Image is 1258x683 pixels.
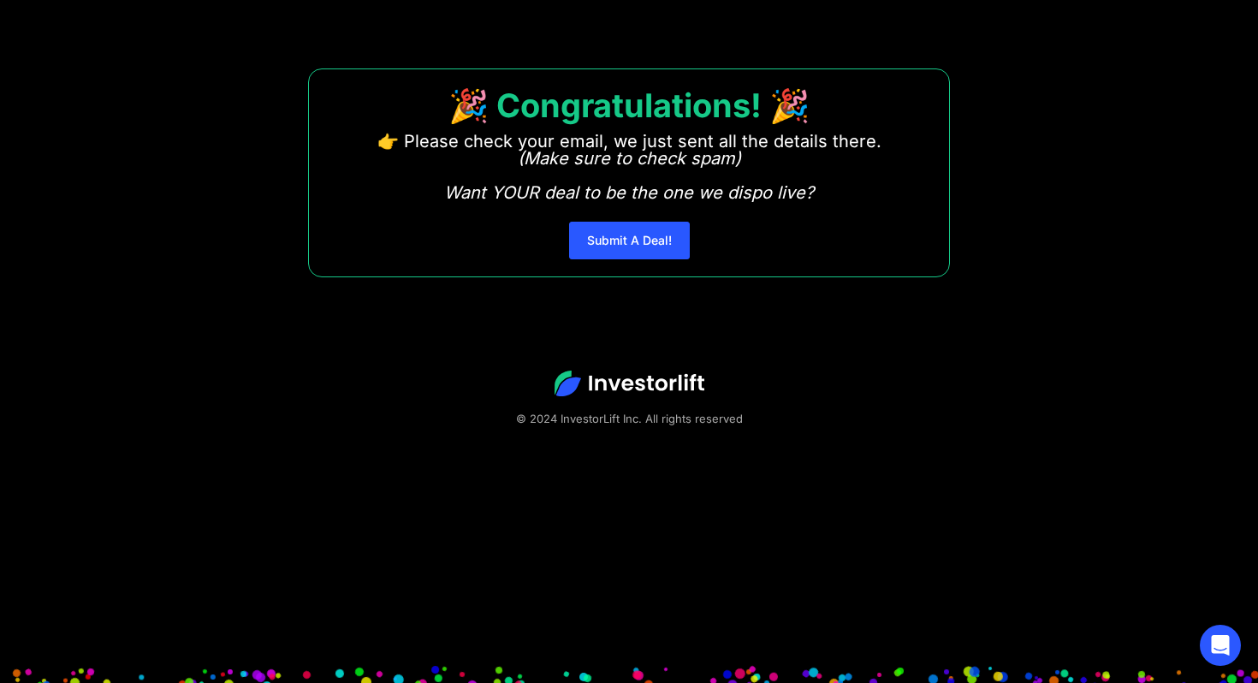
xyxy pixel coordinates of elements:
p: 👉 Please check your email, we just sent all the details there. ‍ [377,133,881,201]
em: (Make sure to check spam) Want YOUR deal to be the one we dispo live? [444,148,814,203]
strong: 🎉 Congratulations! 🎉 [448,86,810,125]
div: © 2024 InvestorLift Inc. All rights reserved [60,410,1198,427]
div: Open Intercom Messenger [1200,625,1241,666]
a: Submit A Deal! [569,222,690,259]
